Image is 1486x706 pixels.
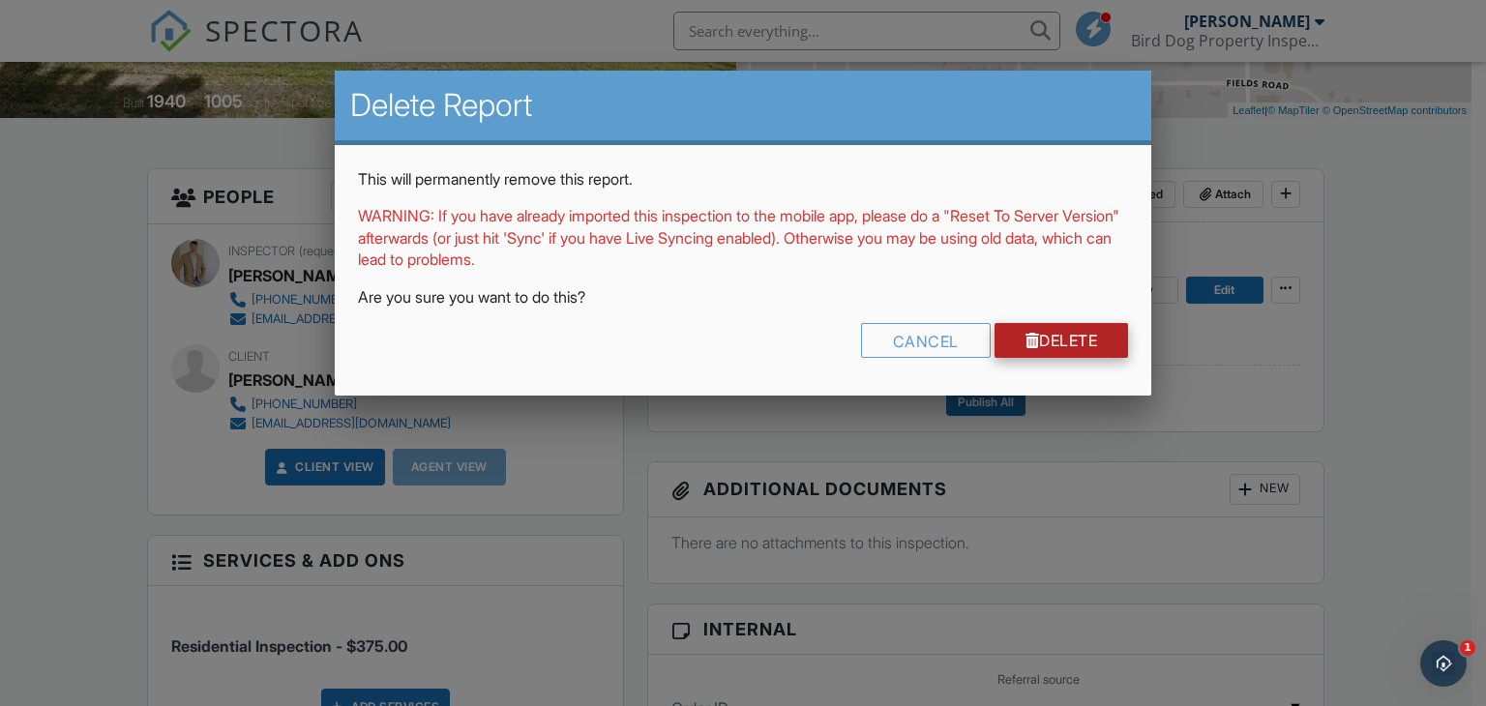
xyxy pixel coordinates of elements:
[358,168,1129,190] p: This will permanently remove this report.
[1420,640,1467,687] iframe: Intercom live chat
[1460,640,1475,656] span: 1
[995,323,1129,358] a: Delete
[861,323,991,358] div: Cancel
[358,286,1129,308] p: Are you sure you want to do this?
[358,205,1129,270] p: WARNING: If you have already imported this inspection to the mobile app, please do a "Reset To Se...
[350,86,1137,125] h2: Delete Report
